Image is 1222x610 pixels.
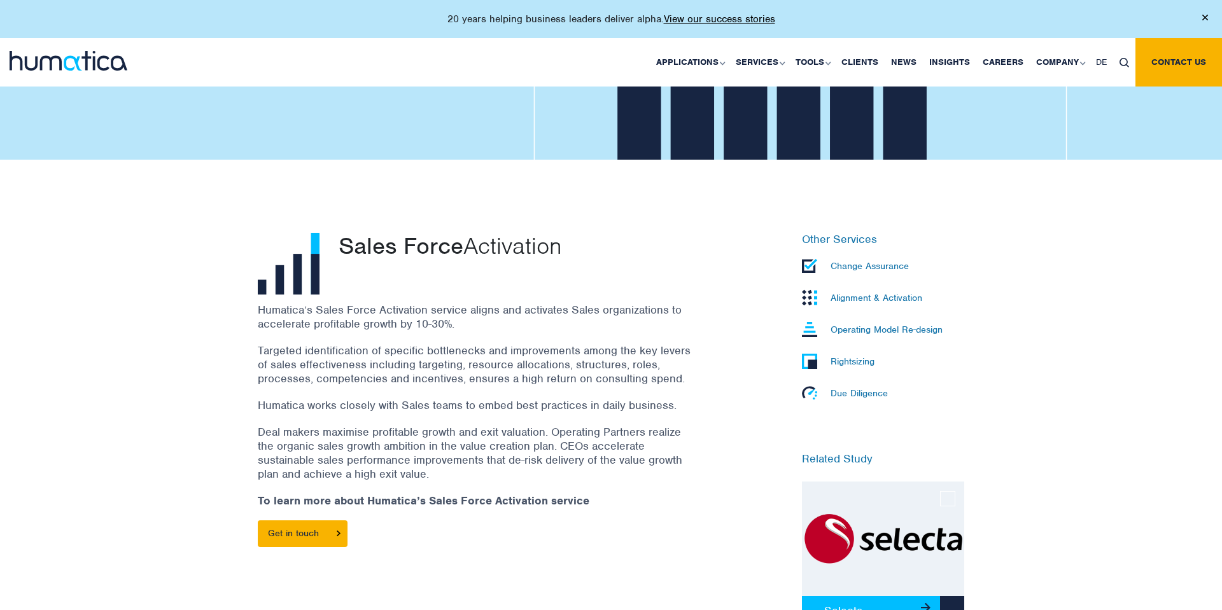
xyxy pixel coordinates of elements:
[802,322,817,337] img: Operating Model Re-design
[802,386,817,400] img: Due Diligence
[650,38,729,87] a: Applications
[339,233,722,258] p: Activation
[802,233,964,247] h6: Other Services
[831,324,943,335] p: Operating Model Re-design
[802,289,817,305] img: Alignment & Activation
[1090,38,1113,87] a: DE
[337,530,341,536] img: arrowicon
[831,260,909,272] p: Change Assurance
[339,231,463,260] span: Sales Force
[831,356,874,367] p: Rightsizing
[447,13,775,25] p: 20 years helping business leaders deliver alpha.
[258,303,691,331] p: Humatica’s Sales Force Activation service aligns and activates Sales organizations to accelerate ...
[885,38,923,87] a: News
[802,482,964,596] img: Selecta
[1030,38,1090,87] a: Company
[258,233,320,295] img: <span>Sales Force</span> Activation
[835,38,885,87] a: Clients
[258,425,691,481] p: Deal makers maximise profitable growth and exit valuation. Operating Partners realize the organic...
[10,51,127,71] img: logo
[729,38,789,87] a: Services
[1096,57,1107,67] span: DE
[976,38,1030,87] a: Careers
[923,38,976,87] a: Insights
[258,398,691,412] p: Humatica works closely with Sales teams to embed best practices in daily business.
[802,354,817,369] img: Rightsizing
[258,343,691,385] p: Targeted identification of specific bottlenecks and improvements among the key levers of sales ef...
[1120,58,1129,67] img: search_icon
[664,13,775,25] a: View our success stories
[258,520,348,547] a: Get in touch
[802,452,964,466] h6: Related Study
[802,259,817,273] img: Change Assurance
[789,38,835,87] a: Tools
[831,387,888,399] p: Due Diligence
[258,494,589,508] strong: To learn more about Humatica’s Sales Force Activation service
[1135,38,1222,87] a: Contact us
[831,292,922,303] p: Alignment & Activation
